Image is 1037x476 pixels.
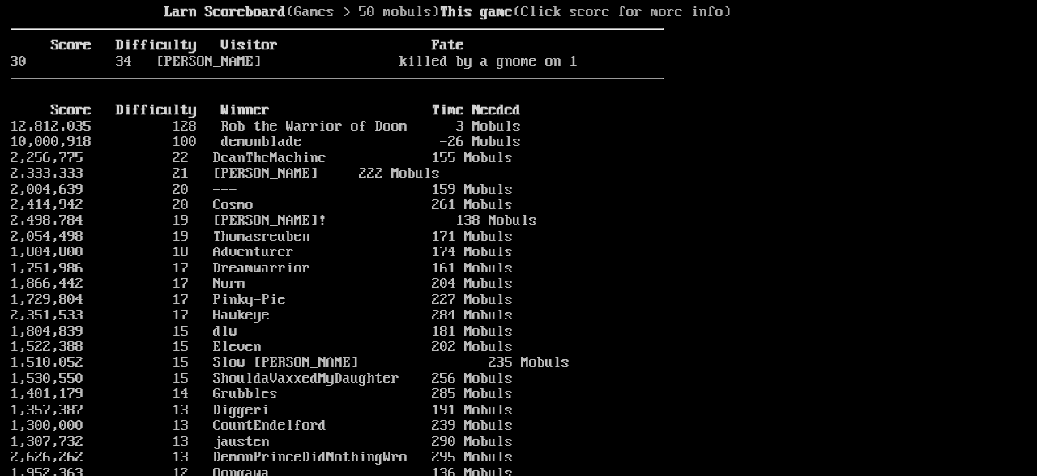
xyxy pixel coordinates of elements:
[11,339,513,355] a: 1,522,388 15 Eleven 202 Mobuls
[11,354,570,371] a: 1,510,052 15 Slow [PERSON_NAME] 235 Mobuls
[11,324,513,340] a: 1,804,839 15 dlw 181 Mobuls
[11,229,513,245] a: 2,054,498 19 Thomasreuben 171 Mobuls
[11,182,513,198] a: 2,004,639 20 --- 159 Mobuls
[11,276,513,292] a: 1,866,442 17 Norm 204 Mobuls
[440,4,513,20] b: This game
[11,386,513,402] a: 1,401,179 14 Grubbles 285 Mobuls
[11,260,513,277] a: 1,751,986 17 Dreamwarrior 161 Mobuls
[11,244,513,260] a: 1,804,800 18 Adventurer 174 Mobuls
[11,434,513,450] a: 1,307,732 13 jausten 290 Mobuls
[11,292,513,308] a: 1,729,804 17 Pinky-Pie 227 Mobuls
[11,5,664,452] larn: (Games > 50 mobuls) (Click score for more info) Click on a score for more information ---- Reload...
[11,134,521,150] a: 10,000,918 100 demonblade -26 Mobuls
[11,402,513,418] a: 1,357,387 13 Diggeri 191 Mobuls
[11,371,513,387] a: 1,530,550 15 ShouldaVaxxedMyDaughter 256 Mobuls
[11,54,578,70] a: 30 34 [PERSON_NAME] killed by a gnome on 1
[164,4,286,20] b: Larn Scoreboard
[51,37,464,54] b: Score Difficulty Visitor Fate
[51,102,521,118] b: Score Difficulty Winner Time Needed
[11,212,537,229] a: 2,498,784 19 [PERSON_NAME]! 138 Mobuls
[11,449,513,465] a: 2,626,262 13 DemonPrinceDidNothingWro 295 Mobuls
[11,418,513,434] a: 1,300,000 13 CountEndelford 239 Mobuls
[11,150,513,166] a: 2,256,775 22 DeanTheMachine 155 Mobuls
[11,307,513,324] a: 2,351,533 17 Hawkeye 284 Mobuls
[11,165,440,182] a: 2,333,333 21 [PERSON_NAME] 222 Mobuls
[11,197,513,213] a: 2,414,942 20 Cosmo 261 Mobuls
[11,118,521,135] a: 12,812,035 128 Rob the Warrior of Doom 3 Mobuls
